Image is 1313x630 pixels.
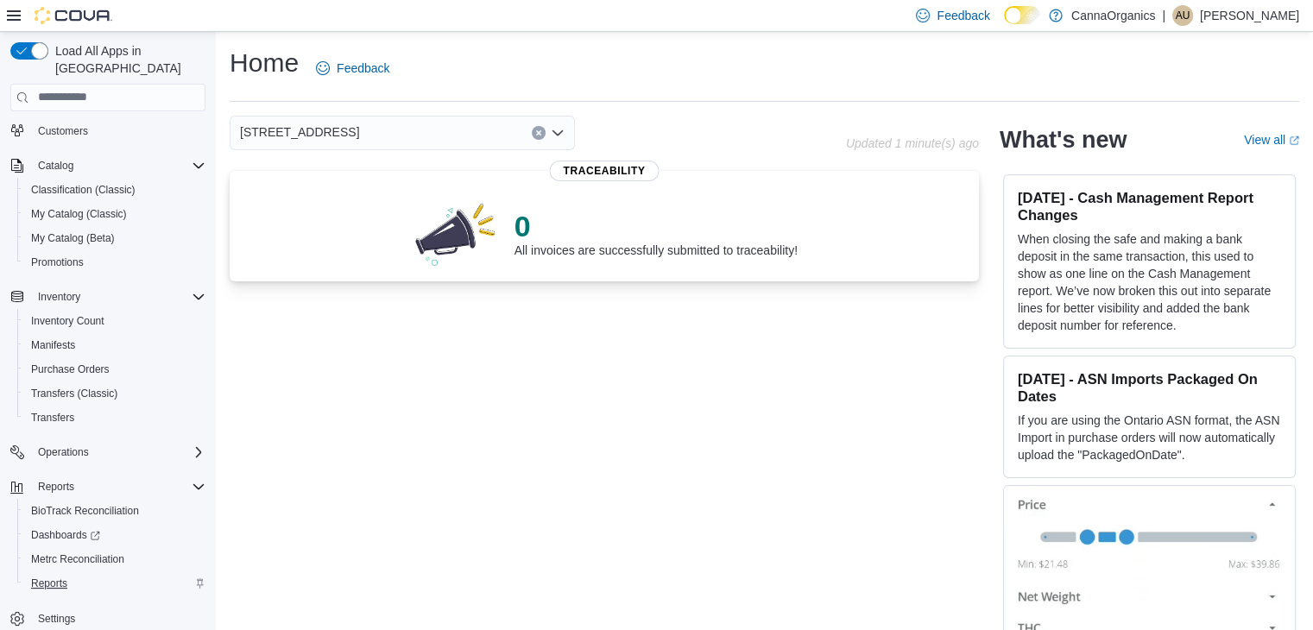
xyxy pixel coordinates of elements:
div: Autumn Underwood [1172,5,1193,26]
button: Reports [31,476,81,497]
span: Dashboards [31,528,100,542]
span: Purchase Orders [24,359,205,380]
p: When closing the safe and making a bank deposit in the same transaction, this used to show as one... [1018,230,1281,334]
button: Classification (Classic) [17,178,212,202]
button: BioTrack Reconciliation [17,499,212,523]
p: Updated 1 minute(s) ago [846,136,979,150]
span: Classification (Classic) [31,183,136,197]
span: Inventory [38,290,80,304]
span: Feedback [937,7,989,24]
button: Operations [31,442,96,463]
span: Reports [31,476,205,497]
span: [STREET_ADDRESS] [240,122,359,142]
a: My Catalog (Beta) [24,228,122,249]
a: Transfers (Classic) [24,383,124,404]
button: Operations [3,440,212,464]
span: Transfers [31,411,74,425]
button: Manifests [17,333,212,357]
span: Inventory [31,287,205,307]
a: Metrc Reconciliation [24,549,131,570]
img: Cova [35,7,112,24]
button: Customers [3,118,212,143]
span: Reports [31,576,67,590]
button: Inventory Count [17,309,212,333]
button: Inventory [31,287,87,307]
span: Inventory Count [31,314,104,328]
a: BioTrack Reconciliation [24,501,146,521]
span: BioTrack Reconciliation [24,501,205,521]
img: 0 [411,198,501,268]
span: Dashboards [24,525,205,545]
button: Reports [17,571,212,595]
button: Purchase Orders [17,357,212,381]
span: Catalog [31,155,205,176]
span: Metrc Reconciliation [24,549,205,570]
span: Purchase Orders [31,362,110,376]
h1: Home [230,46,299,80]
span: Feedback [337,60,389,77]
span: Manifests [31,338,75,352]
span: Operations [38,445,89,459]
span: My Catalog (Beta) [31,231,115,245]
span: Operations [31,442,205,463]
a: Dashboards [24,525,107,545]
a: Reports [24,573,74,594]
h2: What's new [1000,126,1127,154]
a: Inventory Count [24,311,111,331]
span: Customers [31,120,205,142]
a: Manifests [24,335,82,356]
span: Reports [38,480,74,494]
span: Inventory Count [24,311,205,331]
p: | [1162,5,1165,26]
a: My Catalog (Classic) [24,204,134,224]
span: Transfers [24,407,205,428]
button: Promotions [17,250,212,274]
span: Transfers (Classic) [31,387,117,400]
button: Clear input [532,126,546,140]
p: CannaOrganics [1071,5,1155,26]
span: Catalog [38,159,73,173]
span: My Catalog (Classic) [24,204,205,224]
button: My Catalog (Classic) [17,202,212,226]
button: Reports [3,475,212,499]
button: Inventory [3,285,212,309]
span: Reports [24,573,205,594]
p: 0 [514,209,798,243]
button: Open list of options [551,126,565,140]
h3: [DATE] - ASN Imports Packaged On Dates [1018,370,1281,405]
h3: [DATE] - Cash Management Report Changes [1018,189,1281,224]
span: Load All Apps in [GEOGRAPHIC_DATA] [48,42,205,77]
button: Catalog [31,155,80,176]
a: Feedback [309,51,396,85]
span: Manifests [24,335,205,356]
a: Transfers [24,407,81,428]
span: Promotions [31,255,84,269]
span: Traceability [549,161,659,181]
span: Metrc Reconciliation [31,552,124,566]
svg: External link [1289,135,1299,146]
span: Promotions [24,252,205,273]
a: Promotions [24,252,91,273]
button: Transfers (Classic) [17,381,212,406]
span: Dark Mode [1004,24,1005,25]
span: Settings [38,612,75,626]
span: Classification (Classic) [24,180,205,200]
span: My Catalog (Beta) [24,228,205,249]
span: Customers [38,124,88,138]
span: AU [1176,5,1190,26]
p: [PERSON_NAME] [1200,5,1299,26]
a: View allExternal link [1244,133,1299,147]
a: Purchase Orders [24,359,117,380]
a: Classification (Classic) [24,180,142,200]
button: Metrc Reconciliation [17,547,212,571]
span: Transfers (Classic) [24,383,205,404]
p: If you are using the Ontario ASN format, the ASN Import in purchase orders will now automatically... [1018,412,1281,463]
button: Catalog [3,154,212,178]
span: BioTrack Reconciliation [31,504,139,518]
input: Dark Mode [1004,6,1040,24]
div: All invoices are successfully submitted to traceability! [514,209,798,257]
button: My Catalog (Beta) [17,226,212,250]
button: Transfers [17,406,212,430]
a: Customers [31,121,95,142]
a: Dashboards [17,523,212,547]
